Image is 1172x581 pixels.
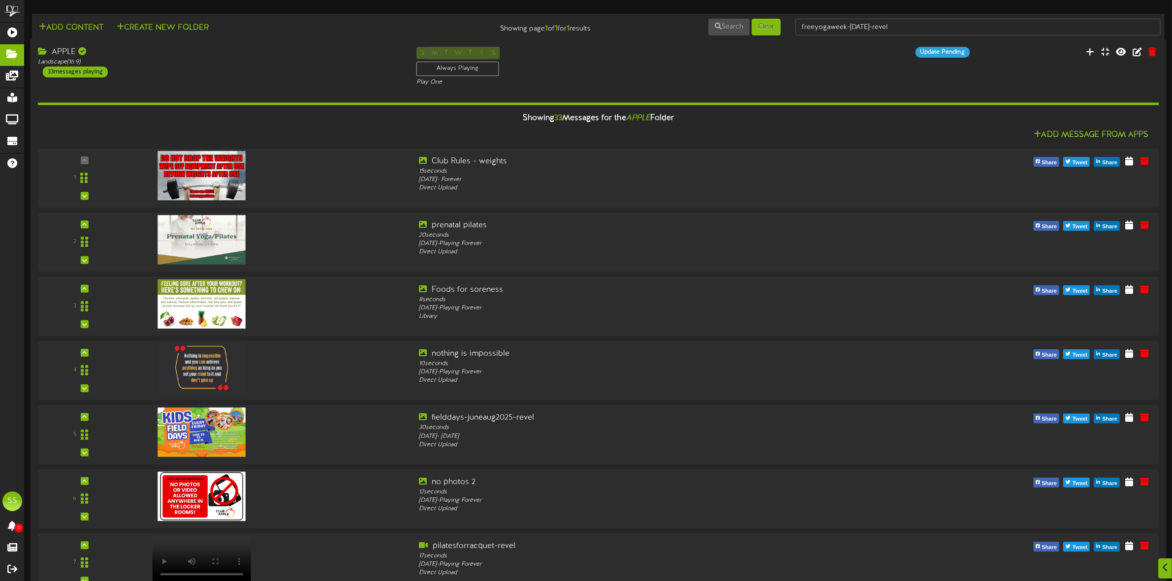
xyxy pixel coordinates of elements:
[419,432,871,441] div: [DATE] - [DATE]
[419,240,871,248] div: [DATE] - Playing Forever
[114,22,212,34] button: Create New Folder
[1033,414,1059,424] button: Share
[158,279,246,329] img: 933dd9f4-81d3-4dff-9eba-f86394d0f53dfoodsforsoreness.jpg
[158,472,246,521] img: a820b4b0-a784-4475-b23d-8b84db1e21ce.jpg
[1033,157,1059,167] button: Share
[36,22,106,34] button: Add Content
[1033,349,1059,359] button: Share
[419,284,871,296] div: Foods for soreness
[1063,542,1090,551] button: Tweet
[419,360,871,368] div: 10 seconds
[1063,157,1090,167] button: Tweet
[1040,542,1059,553] span: Share
[1100,478,1119,489] span: Share
[419,296,871,304] div: 8 seconds
[1094,542,1120,551] button: Share
[31,108,1167,129] div: Showing Messages for the Folder
[419,156,871,167] div: Club Rules - weights
[14,523,23,533] span: 0
[419,167,871,176] div: 15 seconds
[419,441,871,449] div: Direct Upload
[419,569,871,578] div: Direct Upload
[419,312,871,321] div: Library
[1100,542,1119,553] span: Share
[419,176,871,184] div: [DATE] - Forever
[419,488,871,496] div: 12 seconds
[1071,286,1089,297] span: Tweet
[1100,414,1119,425] span: Share
[626,114,650,122] i: APPLE
[73,494,76,503] div: 6
[1071,157,1089,168] span: Tweet
[158,343,246,393] img: 7bfd065a-1a43-4023-9d9f-5be24c087b92nothingisimpossible.jpg
[419,424,871,432] div: 30 seconds
[1094,221,1120,231] button: Share
[416,79,780,87] div: Play One
[158,151,246,200] img: e3ed18a6-e890-435e-989b-7386961d6871donotdroptheweights.jpg
[1100,350,1119,361] span: Share
[1033,285,1059,295] button: Share
[1040,414,1059,425] span: Share
[2,491,22,511] div: SS
[409,18,599,34] div: Showing page of for results
[1040,157,1059,168] span: Share
[419,505,871,513] div: Direct Upload
[1040,350,1059,361] span: Share
[1063,285,1090,295] button: Tweet
[1094,349,1120,359] button: Share
[1040,478,1059,489] span: Share
[1031,129,1152,141] button: Add Message From Apps
[1100,157,1119,168] span: Share
[1040,222,1059,233] span: Share
[419,560,871,569] div: [DATE] - Playing Forever
[708,19,750,35] button: Search
[43,66,108,77] div: 33 messages playing
[1071,542,1089,553] span: Tweet
[419,304,871,312] div: [DATE] - Playing Forever
[419,477,871,488] div: no photos 2
[1094,478,1120,488] button: Share
[416,61,499,76] div: Always Playing
[419,496,871,505] div: [DATE] - Playing Forever
[419,552,871,560] div: 17 seconds
[1071,478,1089,489] span: Tweet
[419,248,871,257] div: Direct Upload
[419,368,871,376] div: [DATE] - Playing Forever
[419,184,871,192] div: Direct Upload
[567,24,570,33] strong: 1
[752,19,781,35] button: Clear
[1071,350,1089,361] span: Tweet
[1100,286,1119,297] span: Share
[38,47,402,58] div: APPLE
[1040,286,1059,297] span: Share
[1100,222,1119,233] span: Share
[1033,542,1059,551] button: Share
[1063,478,1090,488] button: Tweet
[1063,221,1090,231] button: Tweet
[1094,414,1120,424] button: Share
[1094,285,1120,295] button: Share
[1071,414,1089,425] span: Tweet
[1033,221,1059,231] button: Share
[915,47,969,58] div: Update Pending
[419,412,871,424] div: fielddays-juneaug2025-revel
[419,348,871,360] div: nothing is impossible
[1063,349,1090,359] button: Tweet
[419,376,871,385] div: Direct Upload
[545,24,548,33] strong: 1
[1063,414,1090,424] button: Tweet
[419,541,871,552] div: pilatesforracquet-revel
[554,114,562,122] span: 33
[158,407,246,457] img: 4d9ad0fd-0abc-4f5b-b6c8-3ec07e21fd82.jpg
[555,24,558,33] strong: 1
[158,215,246,264] img: 10f30fbc-7622-4cab-b1d6-e24d978796ae.jpg
[419,220,871,231] div: prenatal pilates
[795,19,1161,35] input: -- Search Folders by Name --
[419,231,871,240] div: 20 seconds
[1033,478,1059,488] button: Share
[1094,157,1120,167] button: Share
[1071,222,1089,233] span: Tweet
[38,58,402,66] div: Landscape ( 16:9 )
